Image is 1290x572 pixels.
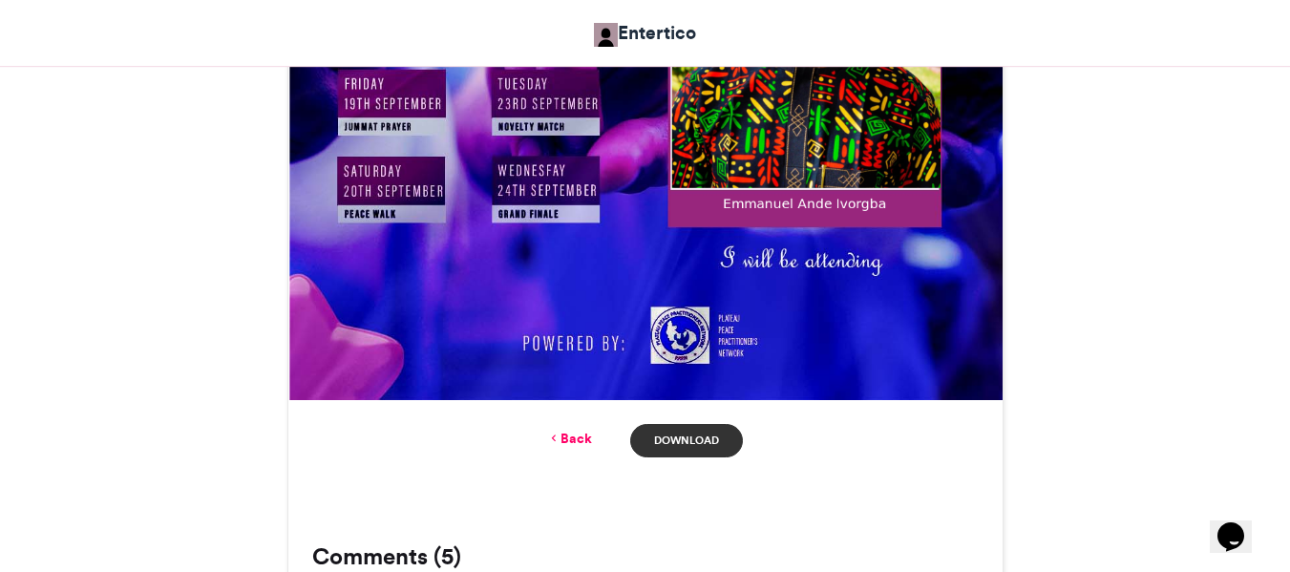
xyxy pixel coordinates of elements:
[594,23,618,47] img: Victor Kareem
[312,545,979,568] h3: Comments (5)
[630,424,742,457] a: Download
[594,19,696,47] a: Entertico
[547,429,592,449] a: Back
[1210,496,1271,553] iframe: chat widget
